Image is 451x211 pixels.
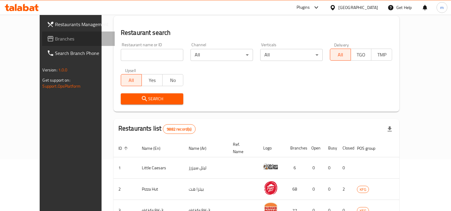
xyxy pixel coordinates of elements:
div: Export file [382,122,397,136]
th: Closed [338,139,352,157]
img: Little Caesars [263,159,278,174]
span: No [165,76,181,85]
span: Version: [43,66,57,74]
span: TGO [353,50,369,59]
td: 0 [323,157,338,179]
td: ليتل سيزرز [184,157,228,179]
span: Ref. Name [233,141,251,155]
a: Support.OpsPlatform [43,82,81,90]
span: KFG [357,186,369,193]
td: Pizza Hut [137,179,184,200]
a: Branches [42,32,115,46]
div: All [190,49,253,61]
td: 2 [338,179,352,200]
div: All [260,49,323,61]
td: 2 [114,179,137,200]
span: All [333,50,349,59]
td: Little Caesars [137,157,184,179]
td: بيتزا هت [184,179,228,200]
input: Search for restaurant name or ID.. [121,49,183,61]
label: Upsell [125,68,136,72]
button: TGO [351,49,372,61]
span: POS group [357,145,383,152]
span: Branches [55,35,110,42]
span: 9882 record(s) [163,126,195,132]
span: TMP [374,50,390,59]
th: Branches [285,139,306,157]
div: Plugins [297,4,310,11]
button: Search [121,93,183,104]
span: Search Branch Phone [55,50,110,57]
td: 0 [306,179,323,200]
button: TMP [371,49,392,61]
div: [GEOGRAPHIC_DATA] [338,4,378,11]
button: No [162,74,183,86]
button: All [330,49,351,61]
td: 0 [306,157,323,179]
img: Pizza Hut [263,180,278,195]
td: 68 [285,179,306,200]
span: All [123,76,139,85]
a: Search Branch Phone [42,46,115,60]
span: Name (Ar) [189,145,214,152]
h2: Restaurants list [118,124,196,134]
span: ID [118,145,130,152]
span: Get support on: [43,76,70,84]
th: Open [306,139,323,157]
button: Yes [142,74,163,86]
td: 0 [323,179,338,200]
td: 1 [114,157,137,179]
td: 6 [285,157,306,179]
span: Yes [144,76,160,85]
label: Delivery [334,43,349,47]
td: 0 [338,157,352,179]
a: Restaurants Management [42,17,115,32]
span: m [440,4,444,11]
button: All [121,74,142,86]
span: Name (En) [142,145,168,152]
span: Restaurants Management [55,21,110,28]
div: Total records count [163,124,195,134]
h2: Restaurant search [121,28,392,37]
th: Logo [258,139,285,157]
span: 1.0.0 [58,66,68,74]
span: Search [126,95,178,103]
th: Busy [323,139,338,157]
